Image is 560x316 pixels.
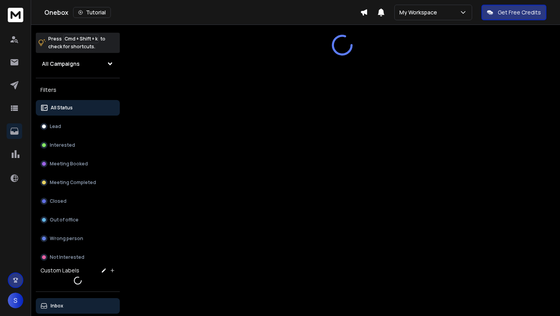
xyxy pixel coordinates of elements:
p: Not Interested [50,254,84,260]
button: Wrong person [36,231,120,246]
button: Not Interested [36,249,120,265]
button: All Campaigns [36,56,120,72]
button: S [8,293,23,308]
button: Lead [36,119,120,134]
div: Onebox [44,7,360,18]
p: Meeting Booked [50,161,88,167]
h1: All Campaigns [42,60,80,68]
button: Tutorial [73,7,111,18]
h3: Filters [36,84,120,95]
p: Closed [50,198,66,204]
p: Interested [50,142,75,148]
button: Out of office [36,212,120,228]
button: Closed [36,193,120,209]
button: Meeting Booked [36,156,120,172]
p: Meeting Completed [50,179,96,186]
button: Get Free Credits [481,5,546,20]
span: Cmd + Shift + k [63,34,99,43]
p: Lead [50,123,61,130]
p: Wrong person [50,235,83,242]
p: My Workspace [399,9,440,16]
button: Meeting Completed [36,175,120,190]
p: Out of office [50,217,79,223]
h3: Custom Labels [40,267,79,274]
button: All Status [36,100,120,116]
p: Press to check for shortcuts. [48,35,105,51]
p: All Status [51,105,73,111]
p: Get Free Credits [498,9,541,16]
p: Inbox [51,303,63,309]
button: Interested [36,137,120,153]
button: Inbox [36,298,120,314]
